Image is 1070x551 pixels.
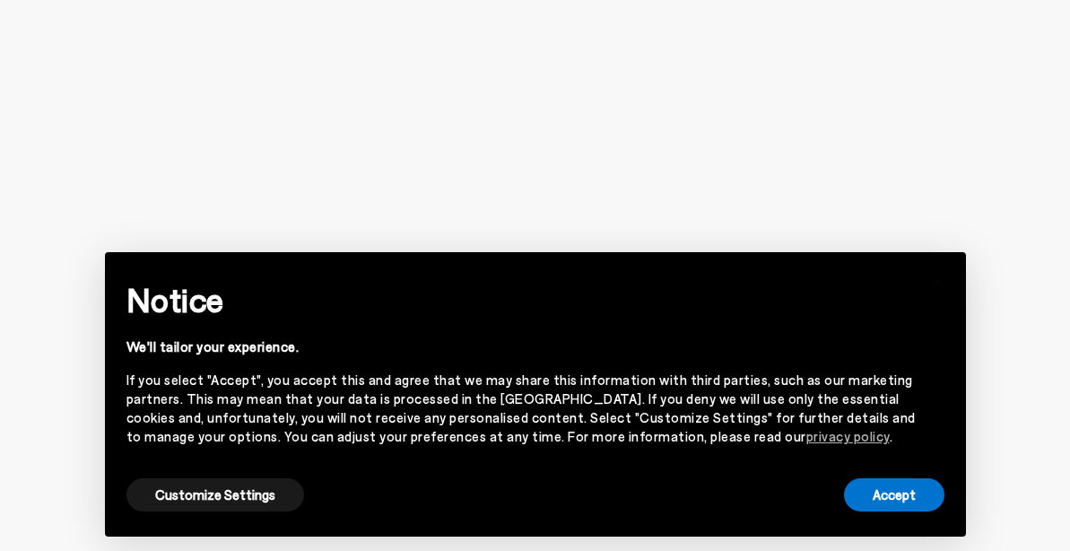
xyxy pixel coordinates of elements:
button: Close this notice [916,258,959,301]
div: We'll tailor your experience. [126,337,916,356]
button: Customize Settings [126,478,304,512]
a: privacy policy [806,428,890,444]
div: If you select "Accept", you accept this and agree that we may share this information with third p... [126,371,916,446]
button: Accept [844,478,944,512]
span: × [931,266,944,292]
h2: Notice [126,276,916,323]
